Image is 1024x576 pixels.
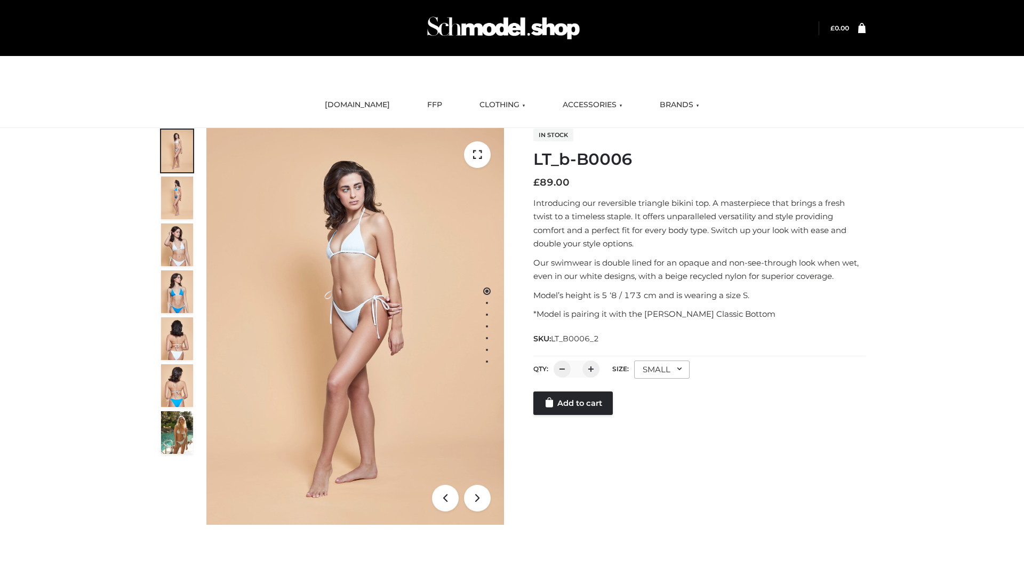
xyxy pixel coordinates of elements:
[830,24,849,32] bdi: 0.00
[471,93,533,117] a: CLOTHING
[533,177,540,188] span: £
[551,334,599,343] span: LT_B0006_2
[161,364,193,407] img: ArielClassicBikiniTop_CloudNine_AzureSky_OW114ECO_8-scaled.jpg
[830,24,849,32] a: £0.00
[533,332,600,345] span: SKU:
[419,93,450,117] a: FFP
[161,270,193,313] img: ArielClassicBikiniTop_CloudNine_AzureSky_OW114ECO_4-scaled.jpg
[555,93,630,117] a: ACCESSORIES
[533,177,570,188] bdi: 89.00
[161,177,193,219] img: ArielClassicBikiniTop_CloudNine_AzureSky_OW114ECO_2-scaled.jpg
[533,256,866,283] p: Our swimwear is double lined for an opaque and non-see-through look when wet, even in our white d...
[161,411,193,454] img: Arieltop_CloudNine_AzureSky2.jpg
[161,223,193,266] img: ArielClassicBikiniTop_CloudNine_AzureSky_OW114ECO_3-scaled.jpg
[612,365,629,373] label: Size:
[533,365,548,373] label: QTY:
[533,150,866,169] h1: LT_b-B0006
[533,391,613,415] a: Add to cart
[652,93,707,117] a: BRANDS
[830,24,835,32] span: £
[161,130,193,172] img: ArielClassicBikiniTop_CloudNine_AzureSky_OW114ECO_1-scaled.jpg
[634,361,690,379] div: SMALL
[161,317,193,360] img: ArielClassicBikiniTop_CloudNine_AzureSky_OW114ECO_7-scaled.jpg
[423,7,583,49] img: Schmodel Admin 964
[317,93,398,117] a: [DOMAIN_NAME]
[533,196,866,251] p: Introducing our reversible triangle bikini top. A masterpiece that brings a fresh twist to a time...
[533,289,866,302] p: Model’s height is 5 ‘8 / 173 cm and is wearing a size S.
[533,307,866,321] p: *Model is pairing it with the [PERSON_NAME] Classic Bottom
[206,128,504,525] img: LT_b-B0006
[533,129,573,141] span: In stock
